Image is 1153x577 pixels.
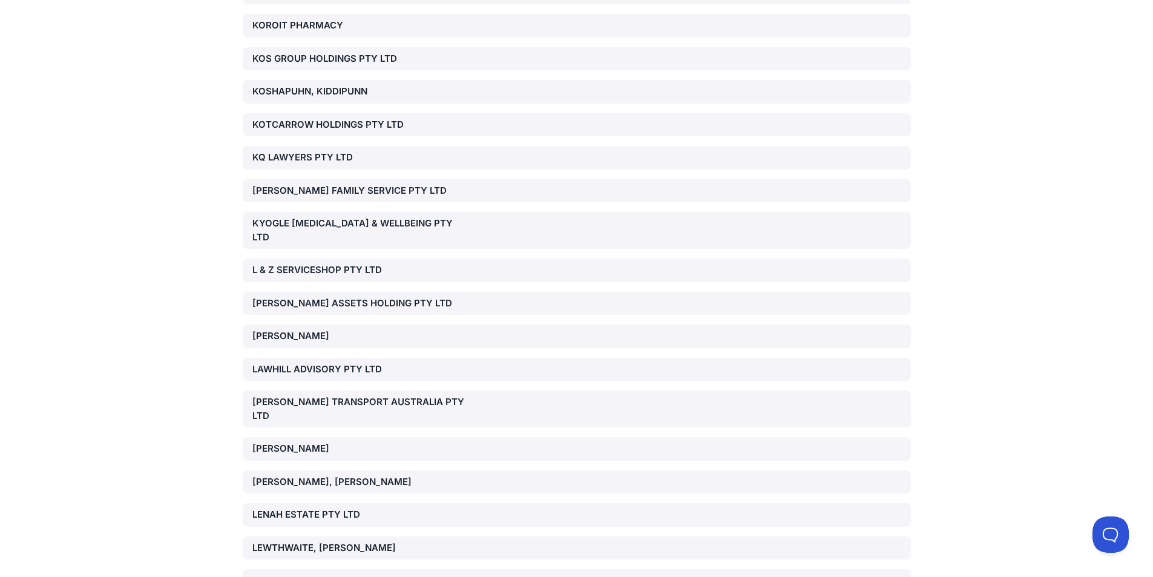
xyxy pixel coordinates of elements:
a: [PERSON_NAME], [PERSON_NAME] [243,470,911,494]
div: [PERSON_NAME] [252,442,465,456]
a: LENAH ESTATE PTY LTD [243,503,911,527]
a: LEWTHWAITE, [PERSON_NAME] [243,536,911,560]
div: KOS GROUP HOLDINGS PTY LTD [252,52,465,66]
a: LAWHILL ADVISORY PTY LTD [243,358,911,381]
a: KOTCARROW HOLDINGS PTY LTD [243,113,911,137]
div: [PERSON_NAME], [PERSON_NAME] [252,475,465,489]
div: [PERSON_NAME] [252,329,465,343]
div: KYOGLE [MEDICAL_DATA] & WELLBEING PTY LTD [252,217,465,244]
div: KOTCARROW HOLDINGS PTY LTD [252,118,465,132]
a: [PERSON_NAME] [243,437,911,461]
div: [PERSON_NAME] TRANSPORT AUSTRALIA PTY LTD [252,395,465,423]
iframe: Toggle Customer Support [1092,516,1129,553]
div: [PERSON_NAME] FAMILY SERVICE PTY LTD [252,184,465,198]
div: KOROIT PHARMACY [252,19,465,33]
a: KOS GROUP HOLDINGS PTY LTD [243,47,911,71]
div: [PERSON_NAME] ASSETS HOLDING PTY LTD [252,297,465,311]
a: KOSHAPUHN, KIDDIPUNN [243,80,911,104]
div: LEWTHWAITE, [PERSON_NAME] [252,541,465,555]
a: [PERSON_NAME] ASSETS HOLDING PTY LTD [243,292,911,315]
div: LAWHILL ADVISORY PTY LTD [252,363,465,377]
div: L & Z SERVICESHOP PTY LTD [252,263,465,277]
a: KYOGLE [MEDICAL_DATA] & WELLBEING PTY LTD [243,212,911,249]
a: L & Z SERVICESHOP PTY LTD [243,259,911,282]
div: LENAH ESTATE PTY LTD [252,508,465,522]
a: [PERSON_NAME] TRANSPORT AUSTRALIA PTY LTD [243,391,911,427]
div: KOSHAPUHN, KIDDIPUNN [252,85,465,99]
a: KQ LAWYERS PTY LTD [243,146,911,170]
a: [PERSON_NAME] FAMILY SERVICE PTY LTD [243,179,911,203]
a: KOROIT PHARMACY [243,14,911,38]
div: KQ LAWYERS PTY LTD [252,151,465,165]
a: [PERSON_NAME] [243,325,911,348]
